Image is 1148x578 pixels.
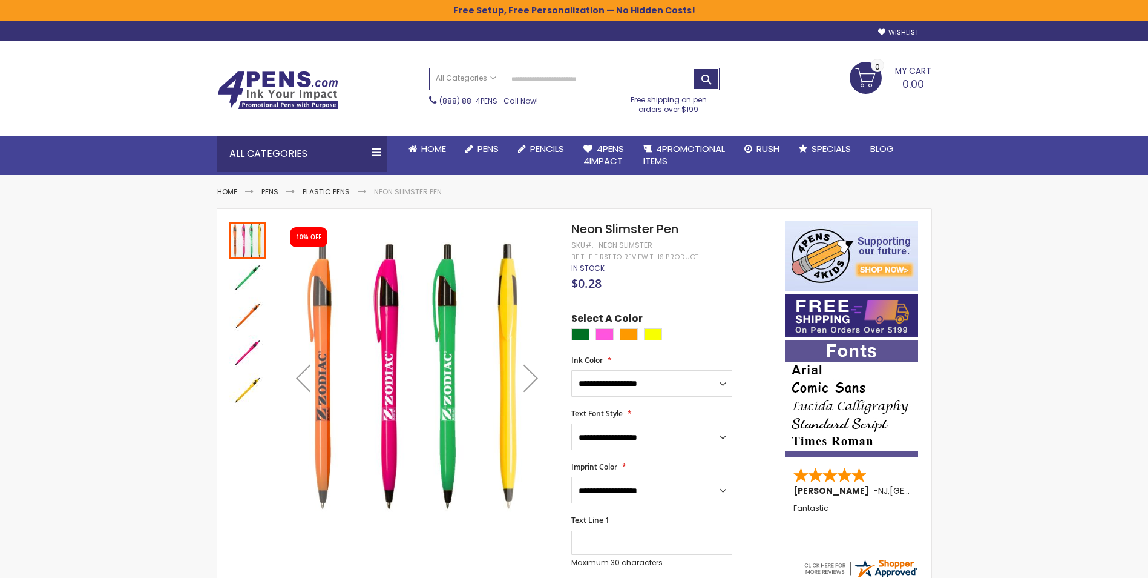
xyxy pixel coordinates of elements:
[508,136,574,162] a: Pencils
[644,328,662,340] div: Yellow
[785,294,918,337] img: Free shipping on orders over $199
[229,260,266,296] img: Neon Slimster Pen
[902,76,924,91] span: 0.00
[643,142,725,167] span: 4PROMOTIONAL ITEMS
[890,485,979,497] span: [GEOGRAPHIC_DATA]
[634,136,735,175] a: 4PROMOTIONALITEMS
[756,142,779,155] span: Rush
[229,335,266,371] img: Neon Slimster Pen
[229,373,266,409] img: Neon Slimster Pen
[477,142,499,155] span: Pens
[229,297,266,334] img: Neon Slimster Pen
[571,462,617,472] span: Imprint Color
[229,296,267,334] div: Neon Slimster Pen
[789,136,861,162] a: Specials
[595,328,614,340] div: Pink
[217,136,387,172] div: All Categories
[399,136,456,162] a: Home
[571,355,603,365] span: Ink Color
[850,62,931,92] a: 0.00 0
[873,485,979,497] span: - ,
[456,136,508,162] a: Pens
[571,312,643,328] span: Select A Color
[793,504,911,530] div: Fantastic
[430,68,502,88] a: All Categories
[296,233,321,242] div: 10% OFF
[571,408,623,419] span: Text Font Style
[870,142,894,155] span: Blog
[374,187,442,197] li: Neon Slimster Pen
[571,328,589,340] div: Green
[229,371,266,409] div: Neon Slimster Pen
[279,221,327,536] div: Previous
[217,187,237,197] a: Home
[583,142,624,167] span: 4Pens 4impact
[735,136,789,162] a: Rush
[571,240,594,250] strong: SKU
[599,241,652,250] div: Neon Slimster
[217,71,338,110] img: 4Pens Custom Pens and Promotional Products
[571,558,732,568] p: Maximum 30 characters
[1048,545,1148,578] iframe: Google Customer Reviews
[785,221,918,291] img: 4pens 4 kids
[618,90,720,115] div: Free shipping on pen orders over $199
[571,253,698,262] a: Be the first to review this product
[436,73,496,83] span: All Categories
[571,515,609,525] span: Text Line 1
[530,142,564,155] span: Pencils
[439,96,497,106] a: (888) 88-4PENS
[620,328,638,340] div: Orange
[571,264,605,273] div: Availability
[261,187,278,197] a: Pens
[421,142,446,155] span: Home
[812,142,851,155] span: Specials
[878,28,919,37] a: Wishlist
[279,238,556,515] img: Neon Slimster Pen
[574,136,634,175] a: 4Pens4impact
[861,136,904,162] a: Blog
[571,221,678,238] span: Neon Slimster Pen
[793,485,873,497] span: [PERSON_NAME]
[303,187,350,197] a: Plastic Pens
[875,61,880,73] span: 0
[785,340,918,457] img: font-personalization-examples
[571,263,605,273] span: In stock
[229,259,267,296] div: Neon Slimster Pen
[229,221,267,259] div: Neon Slimster Pen
[571,275,602,291] span: $0.28
[229,334,267,371] div: Neon Slimster Pen
[439,96,538,106] span: - Call Now!
[507,221,555,536] div: Next
[878,485,888,497] span: NJ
